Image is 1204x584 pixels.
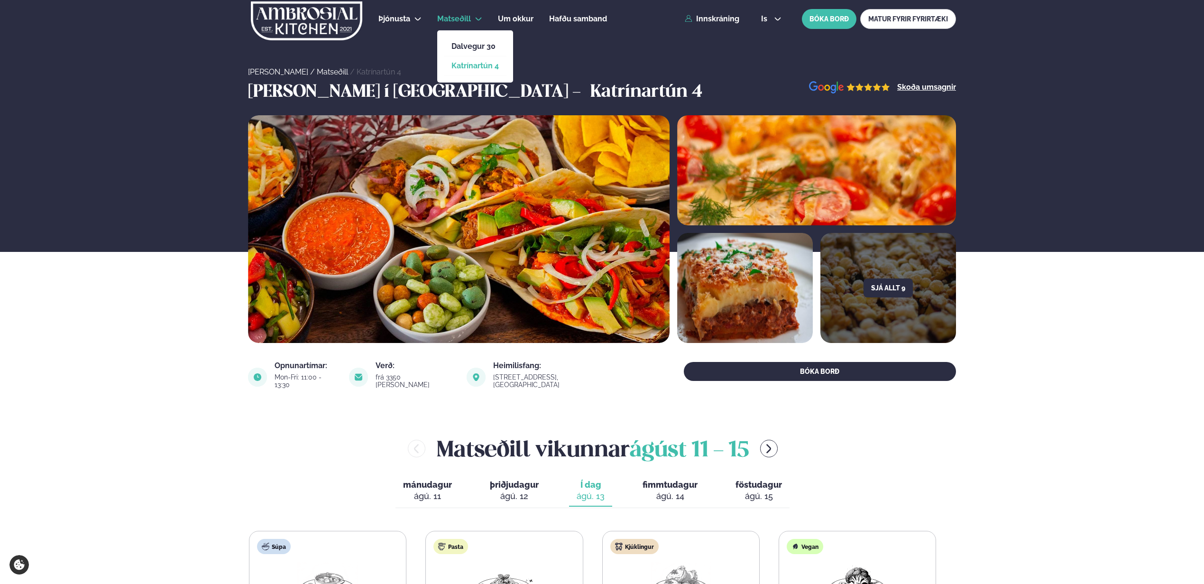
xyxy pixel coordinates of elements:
button: Í dag ágú. 13 [569,475,612,507]
img: image alt [349,368,368,387]
a: Hafðu samband [549,13,607,25]
div: Vegan [787,539,823,554]
img: image alt [248,115,670,343]
a: [PERSON_NAME] [248,67,308,76]
div: Mon-Fri: 11:00 - 13:30 [275,373,338,389]
span: fimmtudagur [643,480,698,490]
button: Sjá allt 9 [864,278,913,297]
a: Dalvegur 30 [451,43,499,50]
img: soup.svg [262,543,269,550]
h3: Katrínartún 4 [590,81,702,104]
div: Opnunartímar: [275,362,338,370]
span: ágúst 11 - 15 [630,440,749,461]
button: föstudagur ágú. 15 [728,475,790,507]
span: is [761,15,770,23]
h3: [PERSON_NAME] í [GEOGRAPHIC_DATA] - [248,81,586,104]
img: pasta.svg [438,543,446,550]
div: frá 3350 [PERSON_NAME] [376,373,455,389]
div: Verð: [376,362,455,370]
img: image alt [809,81,890,94]
button: fimmtudagur ágú. 14 [635,475,705,507]
a: Cookie settings [9,555,29,575]
span: / [310,67,317,76]
a: MATUR FYRIR FYRIRTÆKI [860,9,956,29]
img: image alt [248,368,267,387]
div: [STREET_ADDRESS], [GEOGRAPHIC_DATA] [493,373,625,389]
img: chicken.svg [615,543,623,550]
div: ágú. 15 [735,491,782,502]
button: is [754,15,789,23]
a: Matseðill [437,13,471,25]
span: Hafðu samband [549,14,607,23]
div: ágú. 13 [577,491,605,502]
span: / [350,67,357,76]
a: Katrínartún 4 [451,62,499,70]
img: image alt [677,115,956,225]
a: Um okkur [498,13,533,25]
a: Innskráning [685,15,739,23]
span: þriðjudagur [490,480,539,490]
a: Katrínartún 4 [357,67,401,76]
div: Súpa [257,539,291,554]
img: logo [250,1,363,40]
div: ágú. 14 [643,491,698,502]
span: Um okkur [498,14,533,23]
div: ágú. 12 [490,491,539,502]
span: Matseðill [437,14,471,23]
button: BÓKA BORÐ [684,362,956,381]
img: Vegan.svg [791,543,799,550]
div: ágú. 11 [403,491,452,502]
img: image alt [677,233,813,343]
img: image alt [467,368,486,387]
a: link [493,379,625,390]
div: Heimilisfang: [493,362,625,370]
span: föstudagur [735,480,782,490]
h2: Matseðill vikunnar [437,433,749,464]
button: menu-btn-left [408,440,425,457]
span: Þjónusta [378,14,410,23]
button: mánudagur ágú. 11 [395,475,460,507]
button: BÓKA BORÐ [802,9,856,29]
span: Í dag [577,479,605,491]
span: mánudagur [403,480,452,490]
a: Skoða umsagnir [897,83,956,91]
div: Kjúklingur [610,539,659,554]
button: þriðjudagur ágú. 12 [482,475,546,507]
button: menu-btn-right [760,440,778,457]
div: Pasta [433,539,468,554]
a: Matseðill [317,67,348,76]
a: Þjónusta [378,13,410,25]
